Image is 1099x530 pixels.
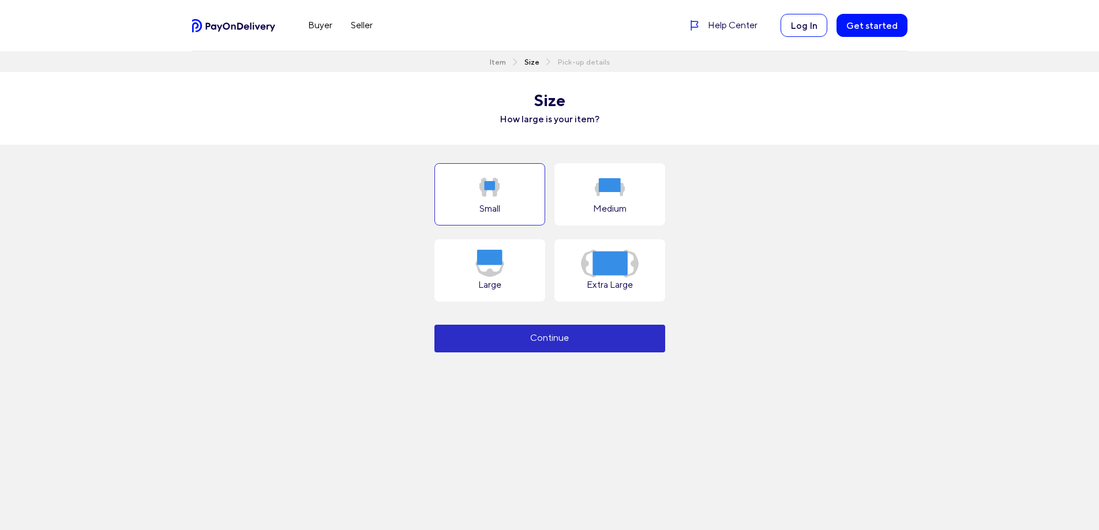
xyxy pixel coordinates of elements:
img: size_2.svg [595,178,625,196]
a: Buyer [299,16,342,35]
img: PayOnDelivery [192,19,276,32]
a: Help Center [689,18,757,32]
button: Log In [781,14,827,37]
img: Help center [689,20,700,31]
img: size_4.svg [581,250,639,277]
div: Medium [593,202,627,216]
a: Get started [837,14,907,37]
div: Large [478,278,501,292]
img: size_1.svg [479,178,500,197]
div: Small [479,202,500,216]
span: Help Center [708,18,757,32]
div: Extra Large [587,278,633,292]
button: Continue [434,325,665,352]
img: size_3.svg [475,250,504,277]
a: Seller [342,16,382,35]
span: Pick-up details [557,52,610,72]
a: Size [524,52,539,72]
div: How large is your item? [463,112,636,126]
a: Item [489,52,506,72]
